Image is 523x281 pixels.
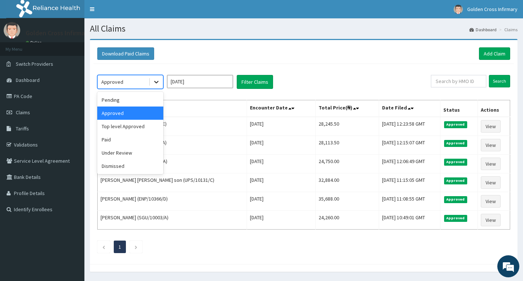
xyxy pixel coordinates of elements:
span: Approved [444,140,467,147]
a: View [481,176,501,189]
div: Dismissed [97,159,163,173]
img: User Image [454,5,463,14]
td: [DATE] 11:08:55 GMT [379,192,440,211]
th: Encounter Date [247,100,316,117]
th: Name [98,100,247,117]
td: [DATE] 10:49:01 GMT [379,211,440,230]
span: Tariffs [16,125,29,132]
th: Total Price(₦) [315,100,379,117]
div: Top level Approved [97,120,163,133]
div: Under Review [97,146,163,159]
td: [DATE] [247,136,316,155]
td: [PERSON_NAME] (PLL/10167/A) [98,136,247,155]
span: Claims [16,109,30,116]
a: View [481,214,501,226]
td: [DATE] [247,155,316,173]
a: Next page [134,244,138,250]
a: View [481,158,501,170]
input: Search [489,75,510,87]
td: [DATE] 11:15:05 GMT [379,173,440,192]
a: Page 1 is your current page [119,244,121,250]
span: Approved [444,196,467,203]
span: Dashboard [16,77,40,83]
td: [PERSON_NAME] [PERSON_NAME] son (UPS/10131/C) [98,173,247,192]
li: Claims [497,26,517,33]
a: Online [26,40,43,45]
td: [DATE] [247,117,316,136]
td: [PERSON_NAME] (ENP/10366/D) [98,192,247,211]
button: Download Paid Claims [97,47,154,60]
td: [PERSON_NAME] (SGU/10003/A) [98,211,247,230]
input: Select Month and Year [167,75,233,88]
button: Filter Claims [237,75,273,89]
img: User Image [4,22,20,39]
span: We're online! [43,93,101,167]
input: Search by HMO ID [431,75,486,87]
th: Actions [477,100,510,117]
div: Pending [97,93,163,107]
td: [DATE] [247,211,316,230]
td: 24,260.00 [315,211,379,230]
td: [DATE] 12:06:49 GMT [379,155,440,173]
span: Approved [444,177,467,184]
div: Approved [101,78,123,86]
td: 28,245.50 [315,117,379,136]
a: View [481,120,501,133]
h1: All Claims [90,24,517,33]
a: Previous page [102,244,105,250]
span: Approved [444,121,467,128]
div: Paid [97,133,163,146]
td: 35,688.00 [315,192,379,211]
span: Switch Providers [16,61,53,67]
td: [DATE] [247,173,316,192]
span: Approved [444,159,467,165]
td: [PERSON_NAME] (PLL/10167/E) [98,117,247,136]
div: Approved [97,107,163,120]
a: View [481,139,501,151]
p: Golden Cross Infirmary [26,30,90,36]
a: Add Claim [479,47,510,60]
textarea: Type your message and hit 'Enter' [4,201,140,226]
div: Chat with us now [38,41,123,51]
td: [DATE] [247,192,316,211]
div: Minimize live chat window [120,4,138,21]
td: 24,750.00 [315,155,379,173]
td: 28,113.50 [315,136,379,155]
td: [PERSON_NAME] (SHL/10068/A) [98,155,247,173]
td: [DATE] 12:15:07 GMT [379,136,440,155]
a: View [481,195,501,208]
a: Dashboard [469,26,497,33]
img: d_794563401_company_1708531726252_794563401 [14,37,30,55]
span: Golden Cross Infirmary [467,6,517,12]
td: [DATE] 12:23:58 GMT [379,117,440,136]
span: Approved [444,215,467,221]
td: 32,884.00 [315,173,379,192]
th: Status [440,100,477,117]
th: Date Filed [379,100,440,117]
